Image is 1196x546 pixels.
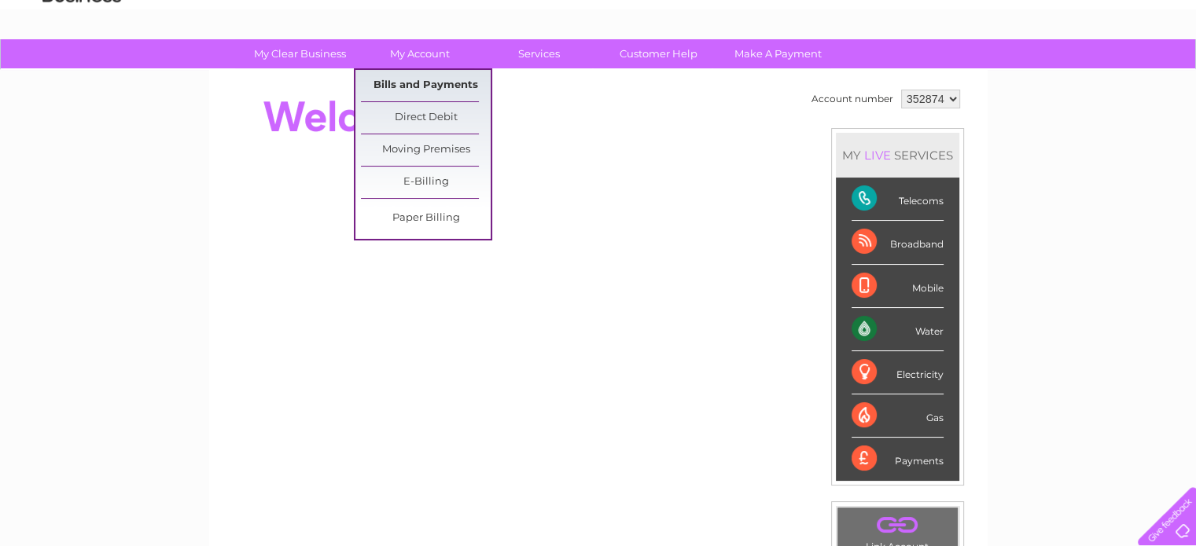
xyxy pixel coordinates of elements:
[1091,67,1130,79] a: Contact
[852,178,944,221] div: Telecoms
[1144,67,1181,79] a: Log out
[361,203,491,234] a: Paper Billing
[900,8,1008,27] a: 0333 014 3131
[713,39,843,68] a: Make A Payment
[355,39,484,68] a: My Account
[852,394,944,438] div: Gas
[594,39,723,68] a: Customer Help
[474,39,604,68] a: Services
[861,148,894,163] div: LIVE
[852,351,944,394] div: Electricity
[852,265,944,308] div: Mobile
[361,134,491,166] a: Moving Premises
[836,133,959,178] div: MY SERVICES
[361,102,491,134] a: Direct Debit
[919,67,949,79] a: Water
[235,39,365,68] a: My Clear Business
[852,308,944,351] div: Water
[852,221,944,264] div: Broadband
[1003,67,1050,79] a: Telecoms
[42,41,122,89] img: logo.png
[1059,67,1082,79] a: Blog
[959,67,993,79] a: Energy
[852,438,944,480] div: Payments
[841,511,954,539] a: .
[361,70,491,101] a: Bills and Payments
[227,9,970,76] div: Clear Business is a trading name of Verastar Limited (registered in [GEOGRAPHIC_DATA] No. 3667643...
[808,86,897,112] td: Account number
[361,167,491,198] a: E-Billing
